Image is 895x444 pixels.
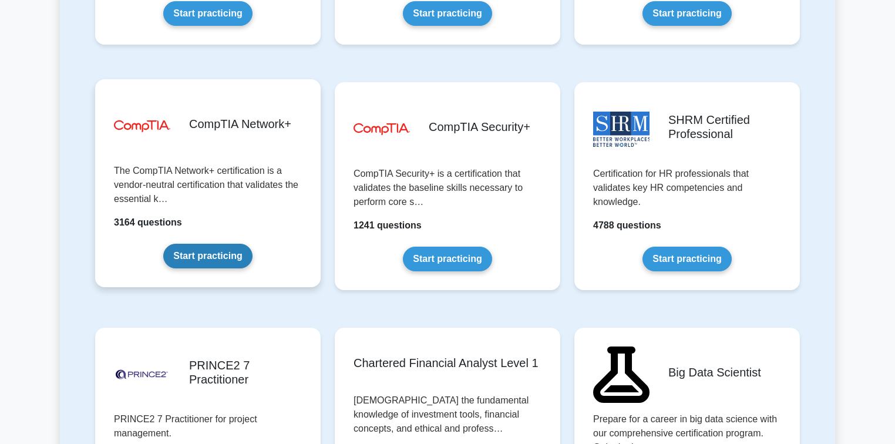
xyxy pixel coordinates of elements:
[642,247,731,271] a: Start practicing
[403,1,492,26] a: Start practicing
[163,244,252,268] a: Start practicing
[642,1,731,26] a: Start practicing
[403,247,492,271] a: Start practicing
[163,1,252,26] a: Start practicing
